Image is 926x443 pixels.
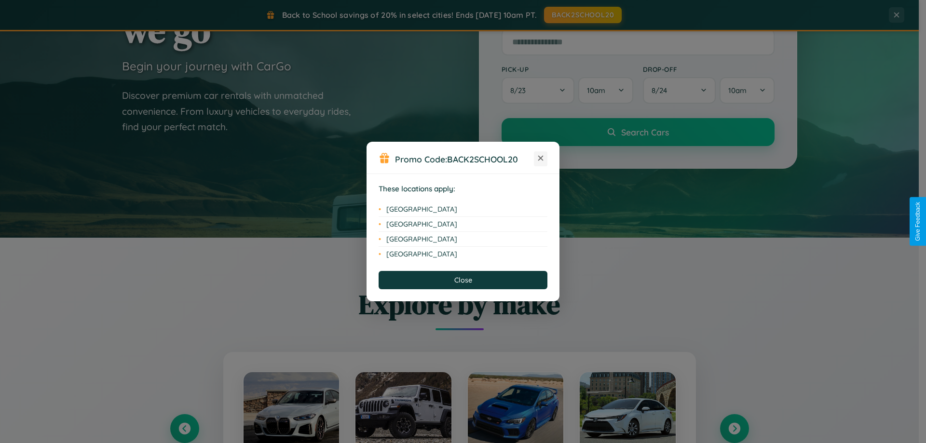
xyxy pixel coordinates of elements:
li: [GEOGRAPHIC_DATA] [379,247,547,261]
strong: These locations apply: [379,184,455,193]
li: [GEOGRAPHIC_DATA] [379,232,547,247]
li: [GEOGRAPHIC_DATA] [379,202,547,217]
b: BACK2SCHOOL20 [447,154,518,164]
button: Close [379,271,547,289]
li: [GEOGRAPHIC_DATA] [379,217,547,232]
h3: Promo Code: [395,154,534,164]
div: Give Feedback [914,202,921,241]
